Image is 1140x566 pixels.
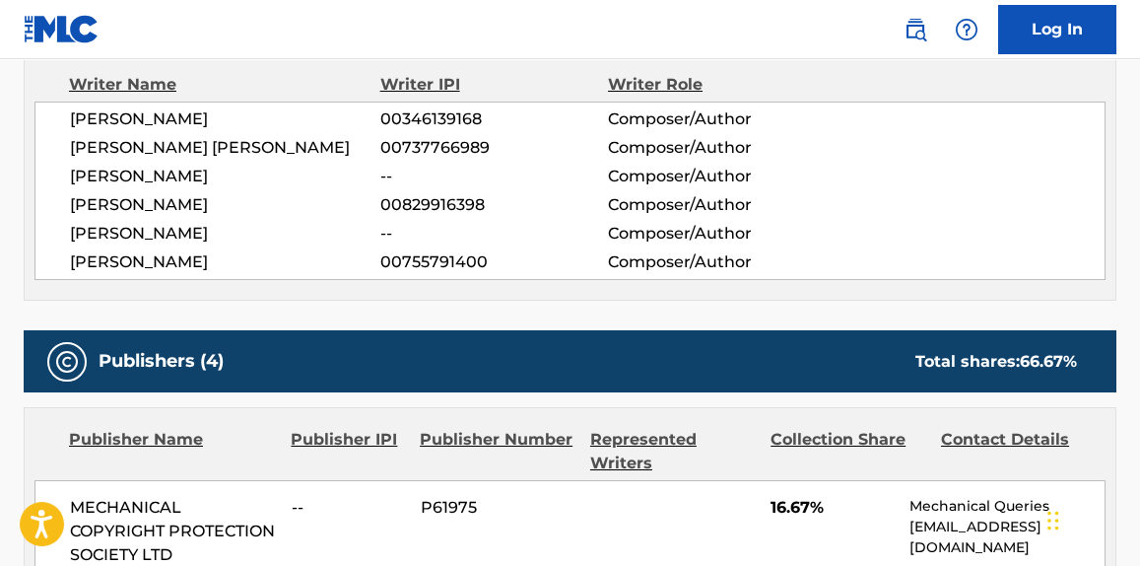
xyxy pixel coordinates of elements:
[69,73,380,97] div: Writer Name
[69,428,276,475] div: Publisher Name
[915,350,1077,374] div: Total shares:
[291,428,405,475] div: Publisher IPI
[380,73,608,97] div: Writer IPI
[608,107,815,131] span: Composer/Author
[70,165,380,188] span: [PERSON_NAME]
[896,10,935,49] a: Public Search
[70,136,380,160] span: [PERSON_NAME] [PERSON_NAME]
[998,5,1116,54] a: Log In
[608,73,815,97] div: Writer Role
[941,428,1097,475] div: Contact Details
[24,15,100,43] img: MLC Logo
[70,193,380,217] span: [PERSON_NAME]
[380,193,608,217] span: 00829916398
[608,193,815,217] span: Composer/Author
[99,350,224,373] h5: Publishers (4)
[70,222,380,246] span: [PERSON_NAME]
[420,428,575,475] div: Publisher Number
[608,222,815,246] span: Composer/Author
[904,18,927,41] img: search
[55,350,79,374] img: Publishers
[70,107,380,131] span: [PERSON_NAME]
[380,165,608,188] span: --
[771,428,926,475] div: Collection Share
[70,250,380,274] span: [PERSON_NAME]
[1020,352,1077,371] span: 66.67 %
[380,136,608,160] span: 00737766989
[421,496,576,520] span: P61975
[380,107,608,131] span: 00346139168
[590,428,756,475] div: Represented Writers
[909,517,1105,558] p: [EMAIL_ADDRESS][DOMAIN_NAME]
[608,250,815,274] span: Composer/Author
[1041,471,1140,566] iframe: Chat Widget
[947,10,986,49] div: Help
[292,496,406,520] span: --
[608,136,815,160] span: Composer/Author
[771,496,895,520] span: 16.67%
[380,222,608,246] span: --
[380,250,608,274] span: 00755791400
[608,165,815,188] span: Composer/Author
[1047,491,1059,550] div: Drag
[955,18,978,41] img: help
[909,496,1105,517] p: Mechanical Queries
